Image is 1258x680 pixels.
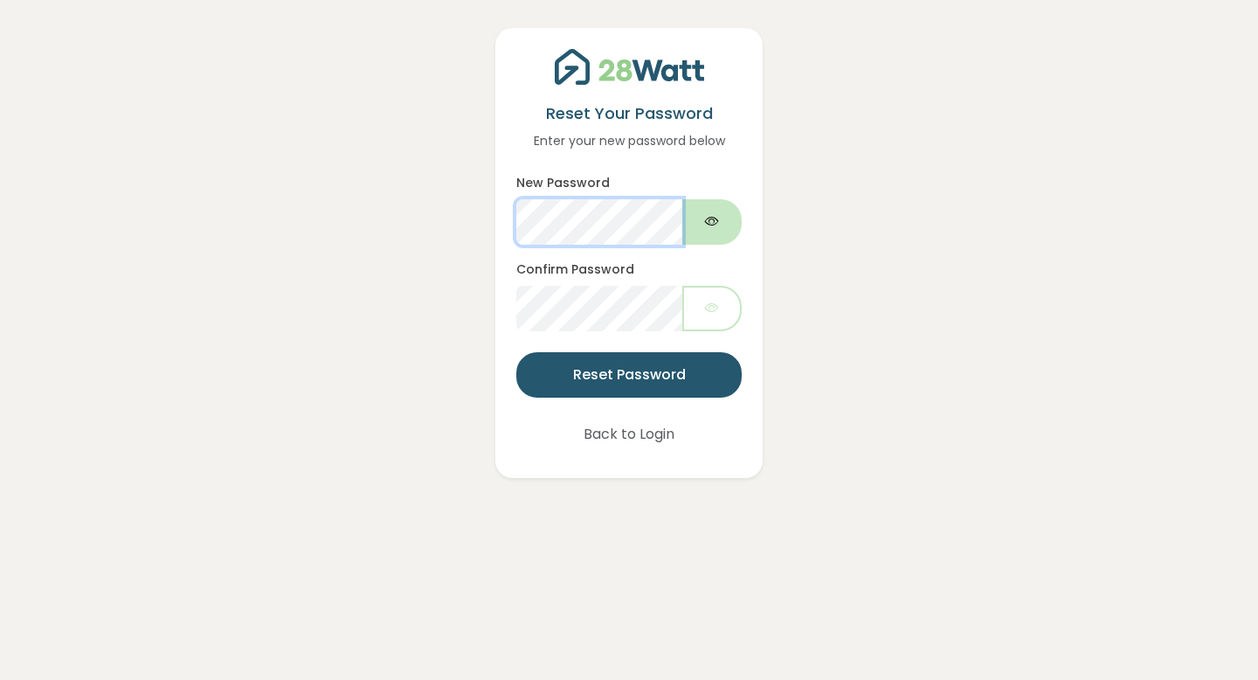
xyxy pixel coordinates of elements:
img: 28Watt [555,49,704,85]
label: Confirm Password [516,260,634,279]
button: Back to Login [561,412,697,457]
button: Reset Password [516,352,742,398]
label: New Password [516,174,610,192]
p: Enter your new password below [516,131,742,150]
h5: Reset Your Password [516,102,742,124]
